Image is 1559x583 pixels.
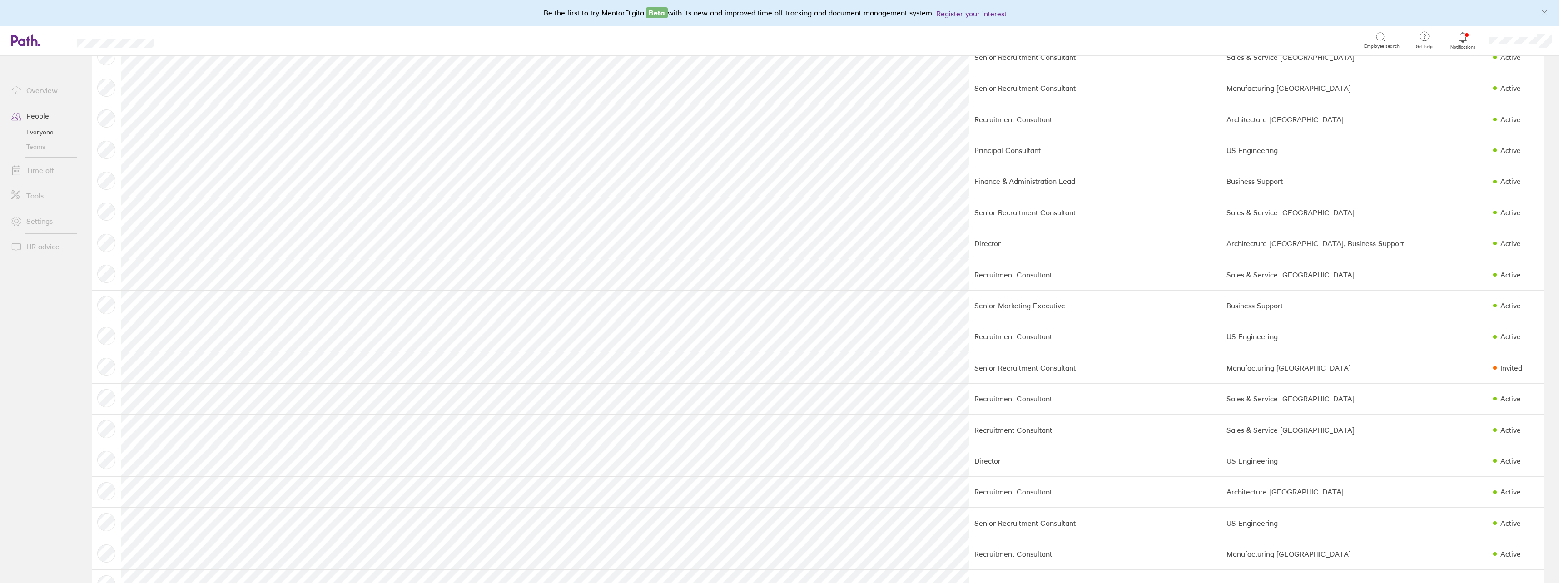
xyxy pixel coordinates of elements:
[969,259,1221,290] td: Recruitment Consultant
[1221,166,1488,197] td: Business Support
[4,237,77,256] a: HR advice
[4,81,77,99] a: Overview
[1500,426,1521,434] div: Active
[936,8,1007,19] button: Register your interest
[4,161,77,179] a: Time off
[969,321,1221,352] td: Recruitment Consultant
[969,166,1221,197] td: Finance & Administration Lead
[544,7,1016,19] div: Be the first to try MentorDigital with its new and improved time off tracking and document manage...
[1221,539,1488,569] td: Manufacturing [GEOGRAPHIC_DATA]
[1221,352,1488,383] td: Manufacturing [GEOGRAPHIC_DATA]
[969,383,1221,414] td: Recruitment Consultant
[1448,44,1478,50] span: Notifications
[1500,395,1521,403] div: Active
[1500,84,1521,92] div: Active
[969,476,1221,507] td: Recruitment Consultant
[1221,228,1488,259] td: Architecture [GEOGRAPHIC_DATA], Business Support
[1221,321,1488,352] td: US Engineering
[1500,177,1521,185] div: Active
[1500,271,1521,279] div: Active
[1221,445,1488,476] td: US Engineering
[4,107,77,125] a: People
[1410,44,1439,49] span: Get help
[1500,519,1521,527] div: Active
[969,415,1221,445] td: Recruitment Consultant
[1500,488,1521,496] div: Active
[1364,44,1400,49] span: Employee search
[969,197,1221,228] td: Senior Recruitment Consultant
[1221,290,1488,321] td: Business Support
[4,139,77,154] a: Teams
[1221,104,1488,135] td: Architecture [GEOGRAPHIC_DATA]
[1448,31,1478,50] a: Notifications
[1221,259,1488,290] td: Sales & Service [GEOGRAPHIC_DATA]
[1221,197,1488,228] td: Sales & Service [GEOGRAPHIC_DATA]
[969,104,1221,135] td: Recruitment Consultant
[969,290,1221,321] td: Senior Marketing Executive
[1500,146,1521,154] div: Active
[1221,415,1488,445] td: Sales & Service [GEOGRAPHIC_DATA]
[1500,364,1522,372] div: Invited
[1221,73,1488,104] td: Manufacturing [GEOGRAPHIC_DATA]
[1221,383,1488,414] td: Sales & Service [GEOGRAPHIC_DATA]
[4,187,77,205] a: Tools
[969,42,1221,73] td: Senior Recruitment Consultant
[1221,508,1488,539] td: US Engineering
[969,228,1221,259] td: Director
[1500,208,1521,217] div: Active
[969,539,1221,569] td: Recruitment Consultant
[178,36,201,44] div: Search
[1500,53,1521,61] div: Active
[646,7,668,18] span: Beta
[969,508,1221,539] td: Senior Recruitment Consultant
[4,212,77,230] a: Settings
[1500,332,1521,341] div: Active
[1221,135,1488,166] td: US Engineering
[1500,301,1521,310] div: Active
[969,135,1221,166] td: Principal Consultant
[4,125,77,139] a: Everyone
[1500,457,1521,465] div: Active
[1500,115,1521,124] div: Active
[1500,550,1521,558] div: Active
[1221,476,1488,507] td: Architecture [GEOGRAPHIC_DATA]
[1500,239,1521,247] div: Active
[969,73,1221,104] td: Senior Recruitment Consultant
[1221,42,1488,73] td: Sales & Service [GEOGRAPHIC_DATA]
[969,445,1221,476] td: Director
[969,352,1221,383] td: Senior Recruitment Consultant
